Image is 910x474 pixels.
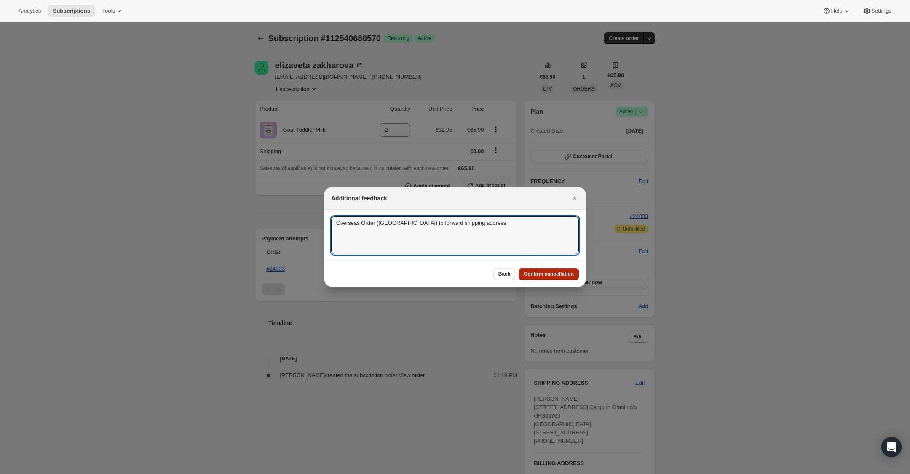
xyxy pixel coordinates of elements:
button: Back [493,268,516,280]
button: Tools [97,5,128,17]
span: Subscriptions [53,8,90,14]
button: Subscriptions [48,5,95,17]
span: Settings [871,8,891,14]
div: Open Intercom Messenger [881,437,902,457]
span: Back [498,271,511,277]
span: Confirm cancellation [524,271,574,277]
button: Confirm cancellation [519,268,579,280]
button: Settings [858,5,897,17]
span: Help [831,8,842,14]
h2: Additional feedback [331,194,387,202]
textarea: Overseas Order ([GEOGRAPHIC_DATA]) to forward shipping address [331,216,579,254]
button: Help [817,5,856,17]
button: Close [569,192,581,204]
span: Analytics [19,8,41,14]
span: Tools [102,8,115,14]
button: Analytics [13,5,46,17]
